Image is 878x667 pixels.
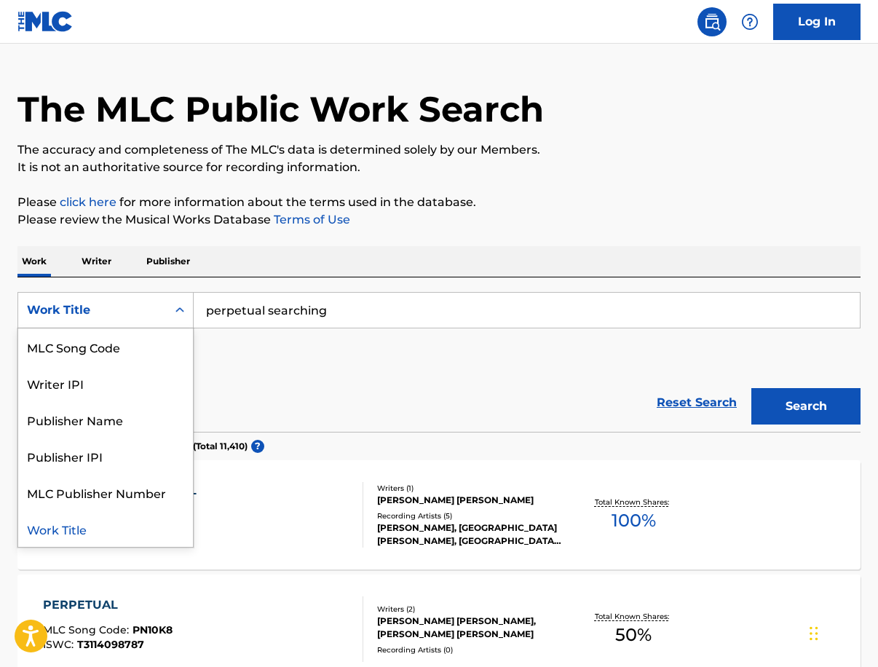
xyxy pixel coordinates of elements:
[271,213,350,226] a: Terms of Use
[735,7,764,36] div: Help
[810,612,818,655] div: Drag
[595,611,673,622] p: Total Known Shares:
[612,508,656,534] span: 100 %
[17,460,861,569] a: PERPETUAL PERPETUALMLC Song Code:PE918SISWC:T3016418701Writers (1)[PERSON_NAME] [PERSON_NAME]Reco...
[17,211,861,229] p: Please review the Musical Works Database
[377,483,563,494] div: Writers ( 1 )
[17,194,861,211] p: Please for more information about the terms used in the database.
[377,521,563,548] div: [PERSON_NAME], [GEOGRAPHIC_DATA][PERSON_NAME], [GEOGRAPHIC_DATA][PERSON_NAME], [GEOGRAPHIC_DATA][...
[251,440,264,453] span: ?
[741,13,759,31] img: help
[595,497,673,508] p: Total Known Shares:
[377,510,563,521] div: Recording Artists ( 5 )
[697,7,727,36] a: Public Search
[377,494,563,507] div: [PERSON_NAME] [PERSON_NAME]
[27,301,158,319] div: Work Title
[17,292,861,432] form: Search Form
[43,623,133,636] span: MLC Song Code :
[17,141,861,159] p: The accuracy and completeness of The MLC's data is determined solely by our Members.
[377,604,563,615] div: Writers ( 2 )
[60,195,116,209] a: click here
[18,328,193,365] div: MLC Song Code
[17,11,74,32] img: MLC Logo
[377,615,563,641] div: [PERSON_NAME] [PERSON_NAME], [PERSON_NAME] [PERSON_NAME]
[18,438,193,474] div: Publisher IPI
[17,246,51,277] p: Work
[615,622,652,648] span: 50 %
[43,596,173,614] div: PERPETUAL
[805,597,878,667] iframe: Chat Widget
[18,510,193,547] div: Work Title
[649,387,744,419] a: Reset Search
[377,644,563,655] div: Recording Artists ( 0 )
[43,638,77,651] span: ISWC :
[18,365,193,401] div: Writer IPI
[18,401,193,438] div: Publisher Name
[17,87,544,131] h1: The MLC Public Work Search
[142,246,194,277] p: Publisher
[18,474,193,510] div: MLC Publisher Number
[703,13,721,31] img: search
[751,388,861,425] button: Search
[77,246,116,277] p: Writer
[77,638,144,651] span: T3114098787
[133,623,173,636] span: PN10K8
[773,4,861,40] a: Log In
[17,159,861,176] p: It is not an authoritative source for recording information.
